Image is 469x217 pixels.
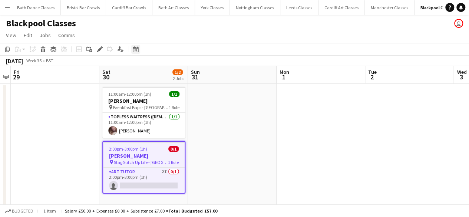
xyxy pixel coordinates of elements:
span: 3 [456,73,466,81]
span: Sun [191,69,200,75]
h1: Blackpool Classes [6,18,76,29]
span: Mon [280,69,289,75]
a: View [3,30,19,40]
div: 2 Jobs [173,76,184,81]
button: York Classes [195,0,230,15]
div: [DATE] [6,57,23,65]
button: Bristol Bar Crawls [61,0,106,15]
span: Week 35 [24,58,43,63]
button: Budgeted [4,207,34,215]
span: Wed [457,69,466,75]
span: 2:00pm-3:00pm (1h) [109,146,147,152]
span: 11:00am-12:00pm (1h) [108,91,151,97]
span: 1 item [41,208,59,214]
app-user-avatar: VOSH Limited [454,19,463,28]
button: Nottingham Classes [230,0,280,15]
a: Jobs [37,30,54,40]
button: Blackpool Classes [414,0,462,15]
app-card-role: Art Tutor2I0/12:00pm-3:00pm (1h) [103,168,185,193]
span: 0/1 [168,146,179,152]
a: Edit [21,30,35,40]
span: Breakfast Baps - [GEOGRAPHIC_DATA] [113,105,169,110]
span: 2 [367,73,377,81]
span: 30 [101,73,110,81]
span: Budgeted [12,208,33,214]
app-job-card: 2:00pm-3:00pm (1h)0/1[PERSON_NAME] Stag Stitch Up Life - [GEOGRAPHIC_DATA]1 RoleArt Tutor2I0/12:0... [102,141,185,194]
span: Sat [102,69,110,75]
div: Salary £50.00 + Expenses £0.00 + Subsistence £7.00 = [65,208,217,214]
span: View [6,32,16,39]
button: Cardiff Bar Crawls [106,0,152,15]
button: Bath Dance Classes [11,0,61,15]
span: Jobs [40,32,51,39]
app-job-card: 11:00am-12:00pm (1h)1/1[PERSON_NAME] Breakfast Baps - [GEOGRAPHIC_DATA]1 RoleTopless Waitress ([D... [102,87,185,138]
span: Stag Stitch Up Life - [GEOGRAPHIC_DATA] [114,160,168,165]
span: Tue [368,69,377,75]
a: Comms [55,30,78,40]
span: 29 [13,73,20,81]
button: Cardiff Art Classes [318,0,365,15]
span: Comms [58,32,75,39]
button: Leeds Classes [280,0,318,15]
span: Fri [14,69,20,75]
button: Manchester Classes [365,0,414,15]
span: 31 [190,73,200,81]
span: 1 Role [169,105,179,110]
span: 1 [278,73,289,81]
h3: [PERSON_NAME] [103,152,185,159]
span: 1/2 [172,69,183,75]
span: 1 Role [168,160,179,165]
span: Total Budgeted £57.00 [168,208,217,214]
span: 1/1 [169,91,179,97]
button: Bath Art Classes [152,0,195,15]
app-card-role: Topless Waitress ([DEMOGRAPHIC_DATA])1/111:00am-12:00pm (1h)[PERSON_NAME] [102,113,185,138]
div: BST [46,58,53,63]
span: Edit [24,32,32,39]
h3: [PERSON_NAME] [102,98,185,104]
